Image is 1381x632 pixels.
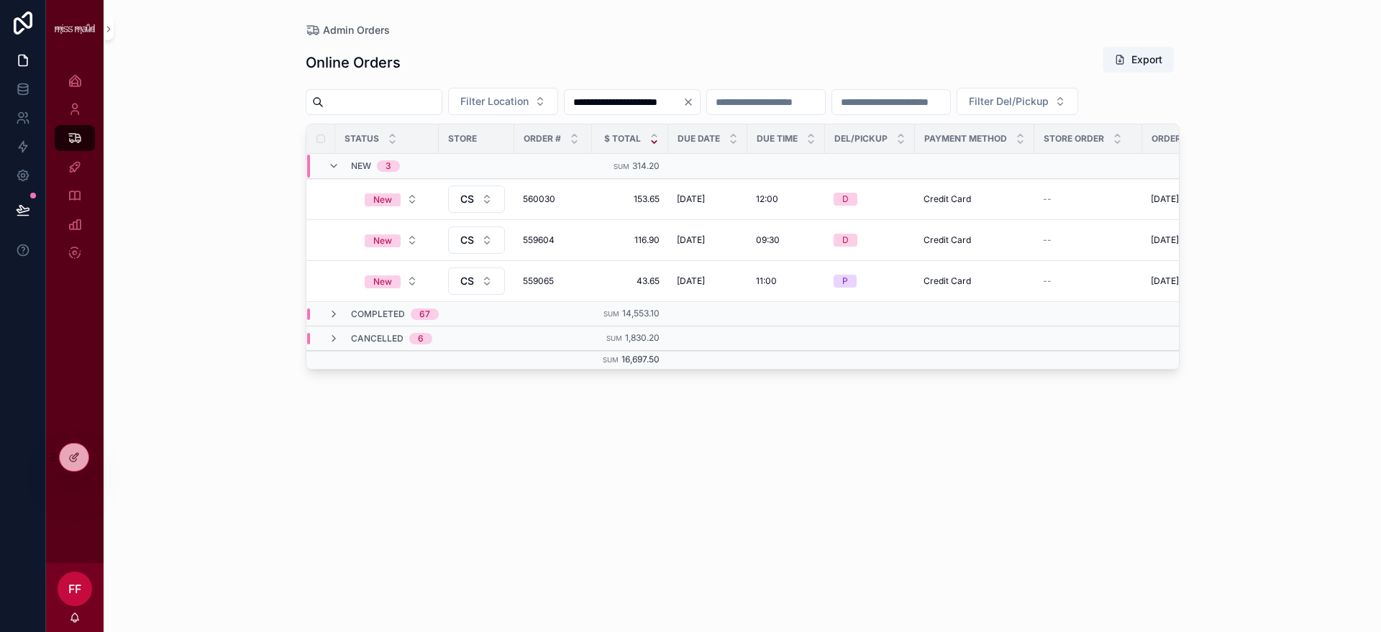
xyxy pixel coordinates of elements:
[386,160,391,172] div: 3
[604,133,641,145] span: $ Total
[756,275,777,287] span: 11:00
[351,160,371,172] span: New
[523,275,583,287] a: 559065
[757,133,798,145] span: Due Time
[677,234,739,246] a: [DATE]
[460,274,474,288] span: CS
[1043,234,1134,246] a: --
[842,275,848,288] div: P
[677,275,739,287] a: [DATE]
[448,133,477,145] span: Store
[632,160,660,171] span: 314.20
[460,233,474,247] span: CS
[924,193,971,205] span: Credit Card
[323,23,390,37] span: Admin Orders
[677,275,705,287] span: [DATE]
[678,133,720,145] span: Due Date
[448,88,558,115] button: Select Button
[1151,275,1241,287] a: [DATE] 1:16 pm
[756,275,816,287] a: 11:00
[969,94,1049,109] span: Filter Del/Pickup
[756,193,816,205] a: 12:00
[924,234,971,246] span: Credit Card
[447,185,506,214] a: Select Button
[625,332,660,343] span: 1,830.20
[1044,133,1104,145] span: Store Order
[603,356,619,364] small: Sum
[352,186,430,213] a: Select Button
[924,234,1026,246] a: Credit Card
[524,133,561,145] span: Order #
[351,333,404,344] span: Cancelled
[373,193,392,206] div: New
[1151,193,1241,205] a: [DATE] 9:30 pm
[601,193,660,205] a: 153.65
[352,267,430,295] a: Select Button
[756,193,778,205] span: 12:00
[842,193,849,206] div: D
[924,275,971,287] span: Credit Card
[1151,275,1211,287] span: [DATE] 1:16 pm
[353,268,429,294] button: Select Button
[677,234,705,246] span: [DATE]
[1043,275,1134,287] a: --
[418,333,424,344] div: 6
[834,275,906,288] a: P
[1151,193,1214,205] span: [DATE] 9:30 pm
[957,88,1078,115] button: Select Button
[614,162,629,170] small: Sum
[1043,275,1052,287] span: --
[1151,234,1214,246] span: [DATE] 11:17 am
[448,267,505,295] button: Select Button
[353,186,429,212] button: Select Button
[756,234,816,246] a: 09:30
[419,308,430,320] div: 67
[447,226,506,255] a: Select Button
[353,227,429,253] button: Select Button
[460,94,529,109] span: Filter Location
[1043,234,1052,246] span: --
[924,133,1007,145] span: Payment Method
[352,226,430,254] a: Select Button
[683,96,700,108] button: Clear
[603,310,619,318] small: Sum
[68,580,81,597] span: FF
[523,193,583,205] a: 560030
[306,23,390,37] a: Admin Orders
[46,58,104,285] div: scrollable content
[756,234,780,246] span: 09:30
[523,234,583,246] a: 559604
[460,192,474,206] span: CS
[677,193,705,205] span: [DATE]
[447,267,506,296] a: Select Button
[1103,47,1174,73] button: Export
[448,186,505,213] button: Select Button
[1152,133,1218,145] span: Order Placed
[373,234,392,247] div: New
[306,52,401,73] h1: Online Orders
[448,226,505,254] button: Select Button
[1043,193,1052,205] span: --
[834,234,906,247] a: D
[1151,234,1241,246] a: [DATE] 11:17 am
[373,275,392,288] div: New
[1043,193,1134,205] a: --
[55,24,95,34] img: App logo
[601,275,660,287] a: 43.65
[622,308,660,319] span: 14,553.10
[924,193,1026,205] a: Credit Card
[842,234,849,247] div: D
[621,354,660,365] span: 16,697.50
[606,334,622,342] small: Sum
[345,133,379,145] span: Status
[601,234,660,246] a: 116.90
[834,193,906,206] a: D
[834,133,888,145] span: Del/Pickup
[677,193,739,205] a: [DATE]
